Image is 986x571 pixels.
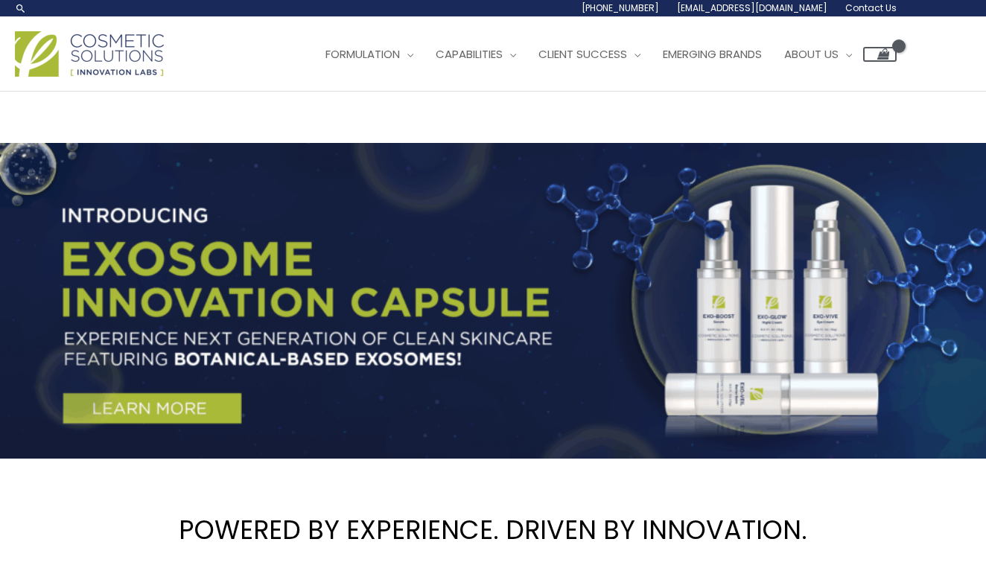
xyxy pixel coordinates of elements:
a: Client Success [527,32,652,77]
a: About Us [773,32,863,77]
a: Search icon link [15,2,27,14]
nav: Site Navigation [303,32,897,77]
span: Formulation [325,46,400,62]
span: Capabilities [436,46,503,62]
a: Capabilities [424,32,527,77]
span: About Us [784,46,839,62]
a: View Shopping Cart, empty [863,47,897,62]
span: [PHONE_NUMBER] [582,1,659,14]
img: Cosmetic Solutions Logo [15,31,164,77]
span: Client Success [538,46,627,62]
span: [EMAIL_ADDRESS][DOMAIN_NAME] [677,1,827,14]
span: Contact Us [845,1,897,14]
a: Formulation [314,32,424,77]
span: Emerging Brands [663,46,762,62]
a: Emerging Brands [652,32,773,77]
